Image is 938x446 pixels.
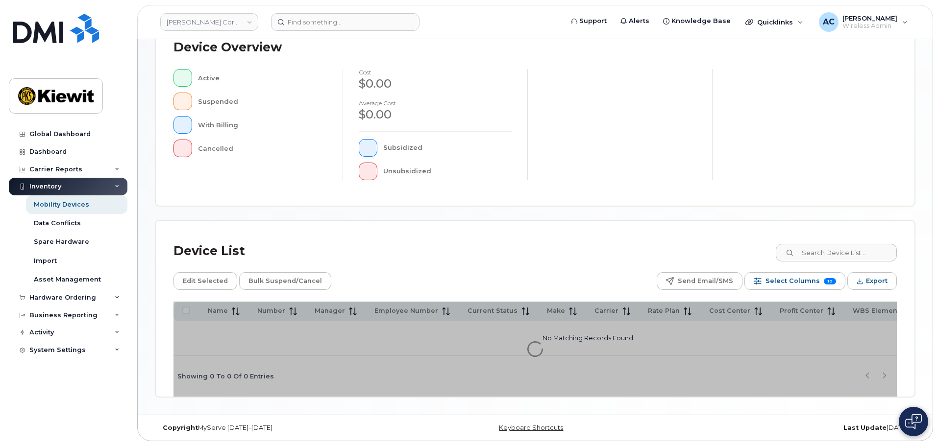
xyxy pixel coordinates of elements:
[239,272,331,290] button: Bulk Suspend/Cancel
[160,13,258,31] a: Kiewit Corporation
[744,272,845,290] button: Select Columns 10
[823,16,835,28] span: AC
[383,139,512,157] div: Subsidized
[843,424,887,431] strong: Last Update
[657,272,742,290] button: Send Email/SMS
[198,140,327,157] div: Cancelled
[564,11,614,31] a: Support
[198,93,327,110] div: Suspended
[198,69,327,87] div: Active
[271,13,420,31] input: Find something...
[765,274,820,288] span: Select Columns
[662,424,915,432] div: [DATE]
[824,278,836,284] span: 10
[383,163,512,180] div: Unsubsidized
[173,272,237,290] button: Edit Selected
[656,11,738,31] a: Knowledge Base
[757,18,793,26] span: Quicklinks
[155,424,409,432] div: MyServe [DATE]–[DATE]
[579,16,607,26] span: Support
[173,35,282,60] div: Device Overview
[847,272,897,290] button: Export
[739,12,810,32] div: Quicklinks
[866,274,888,288] span: Export
[163,424,198,431] strong: Copyright
[678,274,733,288] span: Send Email/SMS
[359,69,512,75] h4: cost
[614,11,656,31] a: Alerts
[359,75,512,92] div: $0.00
[359,100,512,106] h4: Average cost
[812,12,914,32] div: Andrea Castrezana
[499,424,563,431] a: Keyboard Shortcuts
[173,238,245,264] div: Device List
[671,16,731,26] span: Knowledge Base
[842,14,897,22] span: [PERSON_NAME]
[198,116,327,134] div: With Billing
[776,244,897,261] input: Search Device List ...
[248,274,322,288] span: Bulk Suspend/Cancel
[629,16,649,26] span: Alerts
[183,274,228,288] span: Edit Selected
[359,106,512,123] div: $0.00
[842,22,897,30] span: Wireless Admin
[905,414,922,429] img: Open chat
